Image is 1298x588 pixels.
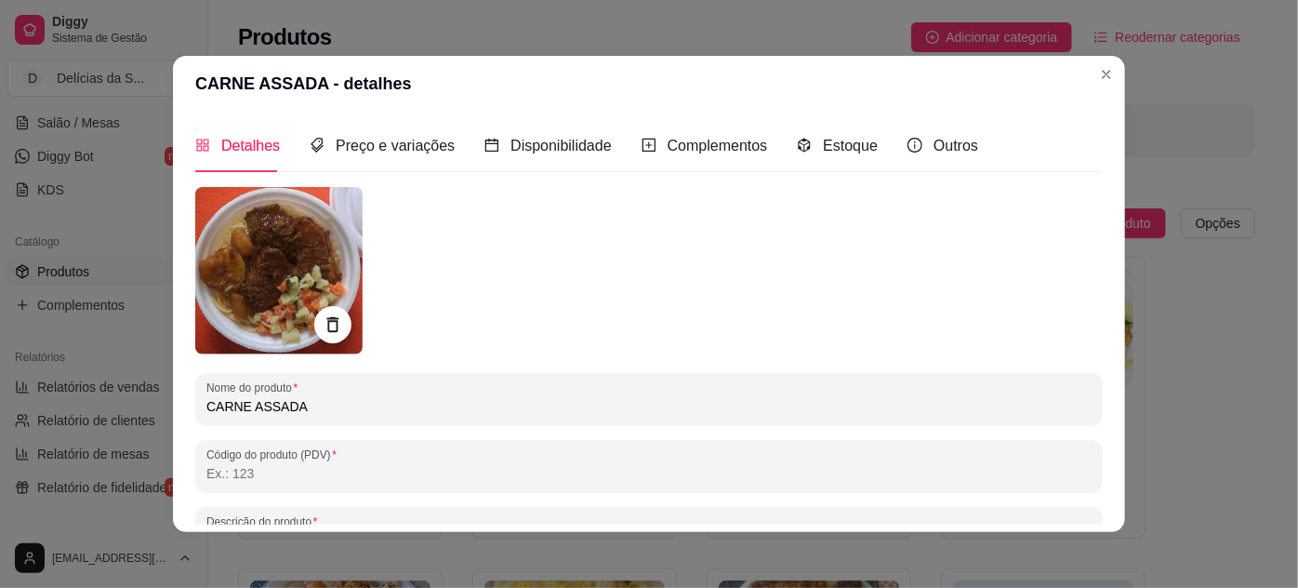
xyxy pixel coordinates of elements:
[934,138,978,154] span: Outros
[206,514,324,529] label: Descrição do produto
[907,138,922,153] span: info-circle
[173,56,1125,112] header: CARNE ASSADA - detalhes
[221,138,280,154] span: Detalhes
[642,138,656,153] span: plus-square
[336,138,455,154] span: Preço e variações
[195,138,210,153] span: appstore
[823,138,878,154] span: Estoque
[668,138,768,154] span: Complementos
[1092,60,1121,89] button: Close
[206,464,1092,483] input: Código do produto (PDV)
[206,380,304,395] label: Nome do produto
[195,187,363,354] img: produto
[797,138,812,153] span: code-sandbox
[484,138,499,153] span: calendar
[310,138,324,153] span: tags
[206,397,1092,416] input: Nome do produto
[206,447,343,462] label: Código do produto (PDV)
[510,138,612,154] span: Disponibilidade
